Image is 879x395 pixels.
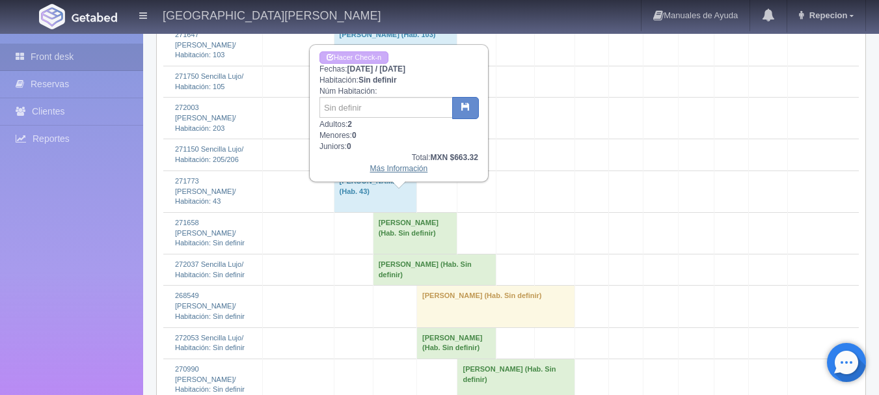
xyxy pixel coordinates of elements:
a: 271658 [PERSON_NAME]/Habitación: Sin definir [175,219,245,247]
a: 272003 [PERSON_NAME]/Habitación: 203 [175,103,236,131]
img: Getabed [72,12,117,22]
b: [DATE] / [DATE] [347,64,406,74]
img: Getabed [39,4,65,29]
a: Hacer Check-in [319,51,388,64]
td: [PERSON_NAME] (Hab. Sin definir) [417,327,496,359]
a: 271750 Sencilla Lujo/Habitación: 105 [175,72,243,90]
a: 271647 [PERSON_NAME]/Habitación: 103 [175,31,236,59]
b: 0 [347,142,351,151]
input: Sin definir [319,97,453,118]
a: 270990 [PERSON_NAME]/Habitación: Sin definir [175,365,245,393]
b: 2 [347,120,352,129]
a: Más Información [370,164,428,173]
td: [PERSON_NAME] (Hab. Sin definir) [373,212,457,254]
div: Fechas: Habitación: Núm Habitación: Adultos: Menores: Juniors: [310,46,487,180]
div: Total: [319,152,478,163]
b: MXN $663.32 [430,153,478,162]
a: 268549 [PERSON_NAME]/Habitación: Sin definir [175,292,245,320]
td: [PERSON_NAME] (Hab. 43) [334,170,417,212]
a: 271150 Sencilla Lujo/Habitación: 205/206 [175,145,243,163]
h4: [GEOGRAPHIC_DATA][PERSON_NAME] [163,7,381,23]
a: 272053 Sencilla Lujo/Habitación: Sin definir [175,334,245,352]
b: Sin definir [358,75,397,85]
span: Repecion [806,10,848,20]
b: 0 [352,131,357,140]
a: 272037 Sencilla Lujo/Habitación: Sin definir [175,260,245,279]
a: 271773 [PERSON_NAME]/Habitación: 43 [175,177,236,205]
td: [PERSON_NAME] (Hab. Sin definir) [373,254,496,286]
td: [PERSON_NAME] (Hab. Sin definir) [417,286,575,327]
